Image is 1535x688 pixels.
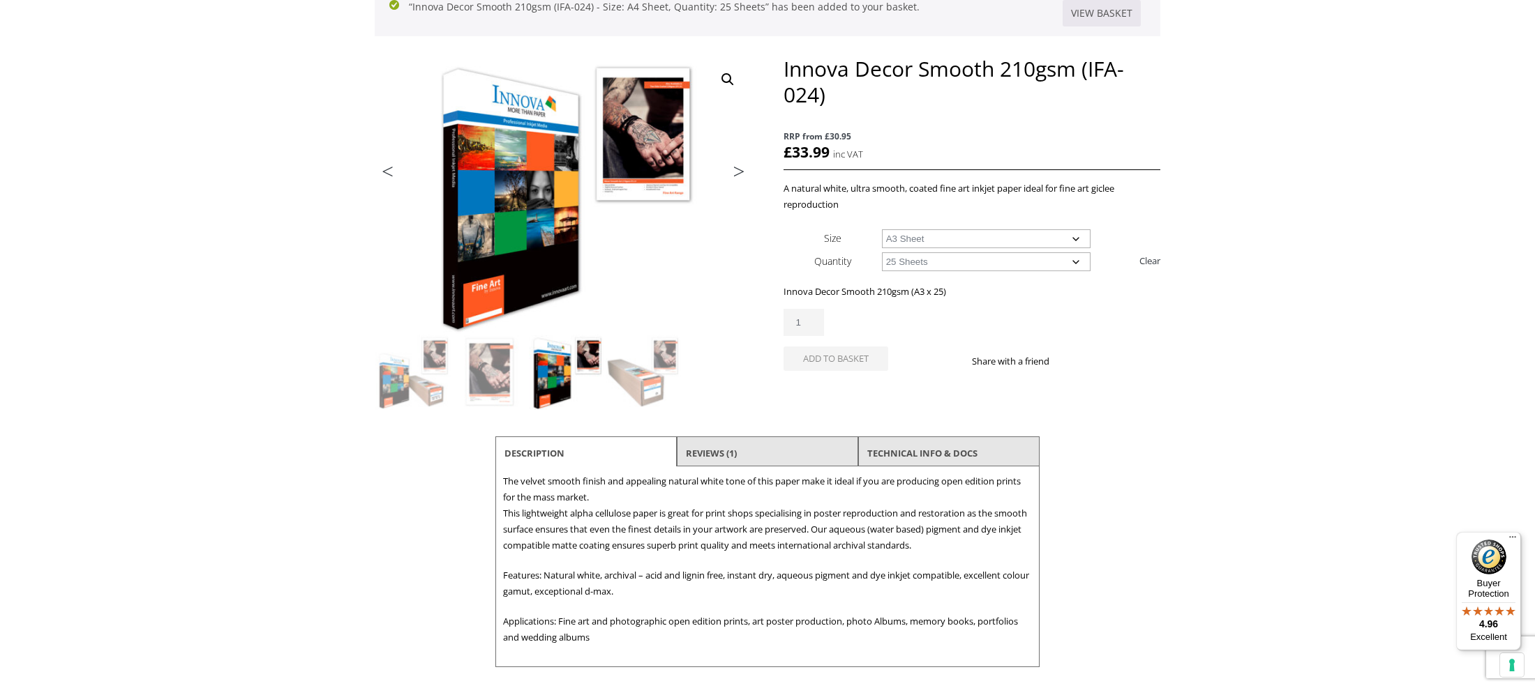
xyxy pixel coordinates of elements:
[686,441,737,466] a: Reviews (1)
[529,335,604,410] img: Innova Decor Smooth 210gsm (IFA-024) - Image 3
[1504,532,1521,549] button: Menu
[1083,356,1094,367] img: twitter sharing button
[1456,632,1521,643] p: Excellent
[1456,532,1521,650] button: Trusted Shops TrustmarkBuyer Protection4.96Excellent
[784,56,1160,107] h1: Innova Decor Smooth 210gsm (IFA-024)
[784,142,830,162] bdi: 33.99
[1500,653,1524,677] button: Your consent preferences for tracking technologies
[504,441,564,466] a: Description
[972,353,1066,369] p: Share with a friend
[1139,250,1160,272] a: Clear options
[824,231,841,245] label: Size
[784,346,888,371] button: Add to basket
[503,567,1032,599] p: Features: Natural white, archival – acid and lignin free, instant dry, aqueous pigment and dye in...
[1100,356,1111,367] img: email sharing button
[375,335,451,410] img: Innova Decor Smooth 210gsm (IFA-024)
[1472,540,1506,574] img: Trusted Shops Trustmark
[452,335,527,410] img: Innova Decor Smooth 210gsm (IFA-024) - Image 2
[503,473,1032,553] p: The velvet smooth finish and appealing natural white tone of this paper make it ideal if you are ...
[1066,356,1077,367] img: facebook sharing button
[784,309,824,336] input: Product quantity
[784,128,1160,144] span: RRP from £30.95
[503,613,1032,645] p: Applications: Fine art and photographic open edition prints, art poster production, photo Albums,...
[1479,618,1498,629] span: 4.96
[784,142,792,162] span: £
[814,254,851,268] label: Quantity
[784,284,1160,300] p: Innova Decor Smooth 210gsm (A3 x 25)
[867,441,978,466] a: TECHNICAL INFO & DOCS
[715,67,740,92] a: View full-screen image gallery
[606,335,681,410] img: Innova Decor Smooth 210gsm (IFA-024) - Image 4
[1456,578,1521,599] p: Buyer Protection
[784,181,1160,213] p: A natural white, ultra smooth, coated fine art inkjet paper ideal for fine art giclee reproduction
